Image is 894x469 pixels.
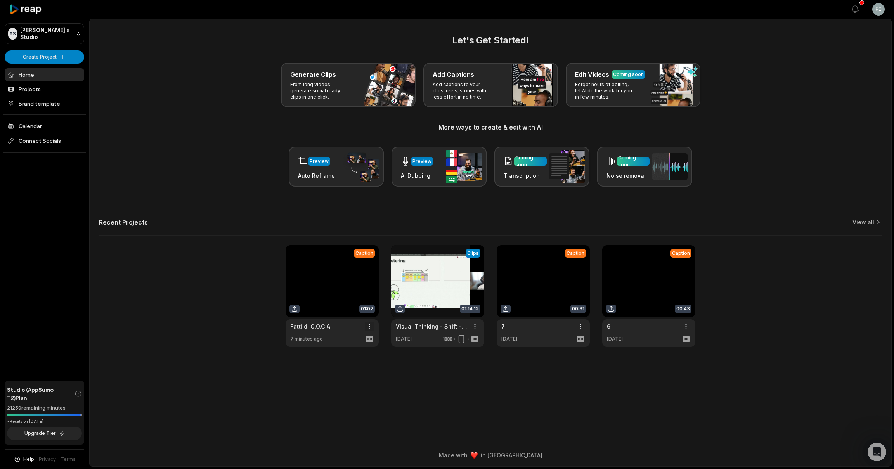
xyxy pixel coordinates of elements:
[5,68,84,81] a: Home
[61,456,76,463] a: Terms
[14,456,34,463] button: Help
[290,81,350,100] p: From long videos generate social ready clips in one click.
[515,154,545,168] div: Coming soon
[290,70,336,79] h3: Generate Clips
[7,404,82,412] div: 21259 remaining minutes
[290,322,332,331] a: Fatti di C.O.C.A.
[868,443,886,461] iframe: Intercom live chat
[504,171,547,180] h3: Transcription
[310,158,329,165] div: Preview
[412,158,431,165] div: Preview
[99,33,882,47] h2: Let's Get Started!
[607,322,611,331] a: 6
[606,171,650,180] h3: Noise removal
[549,150,585,183] img: transcription.png
[7,427,82,440] button: Upgrade Tier
[852,218,874,226] a: View all
[5,134,84,148] span: Connect Socials
[39,456,56,463] a: Privacy
[7,419,82,424] div: *Resets on [DATE]
[298,171,335,180] h3: Auto Reframe
[433,70,474,79] h3: Add Captions
[575,81,635,100] p: Forget hours of editing, let AI do the work for you in few minutes.
[5,97,84,110] a: Brand template
[446,150,482,183] img: ai_dubbing.png
[8,28,17,40] div: AS
[433,81,493,100] p: Add captions to your clips, reels, stories with less effort in no time.
[5,50,84,64] button: Create Project
[401,171,433,180] h3: AI Dubbing
[5,119,84,132] a: Calendar
[99,123,882,132] h3: More ways to create & edit with AI
[501,322,505,331] a: 7
[396,322,467,331] a: Visual Thinking - Shift - 2025_07_16 17_56 CEST - Recording
[575,70,609,79] h3: Edit Videos
[23,456,34,463] span: Help
[343,152,379,182] img: auto_reframe.png
[7,386,74,402] span: Studio (AppSumo T2) Plan!
[20,27,73,41] p: [PERSON_NAME]'s Studio
[471,452,478,459] img: heart emoji
[99,218,148,226] h2: Recent Projects
[652,153,688,180] img: noise_removal.png
[613,71,644,78] div: Coming soon
[97,451,884,459] div: Made with in [GEOGRAPHIC_DATA]
[5,83,84,95] a: Projects
[618,154,648,168] div: Coming soon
